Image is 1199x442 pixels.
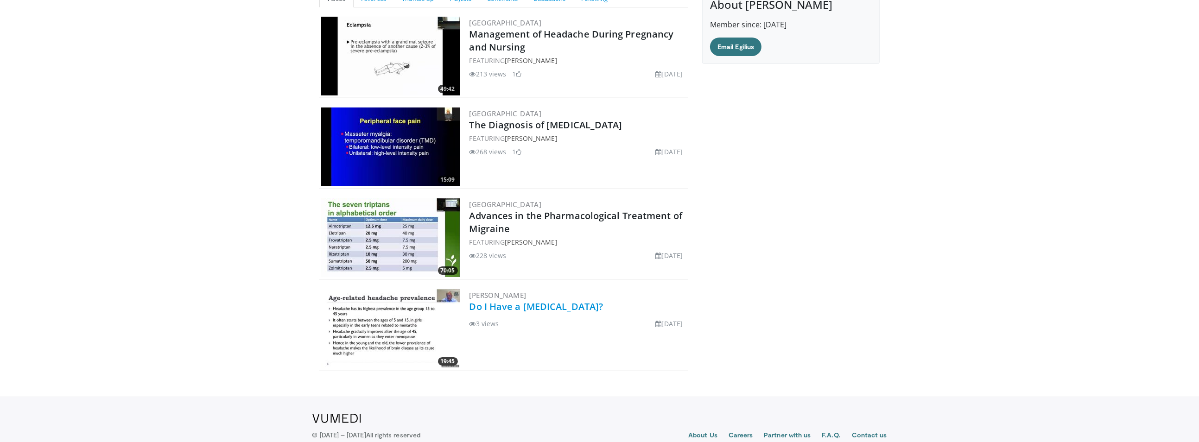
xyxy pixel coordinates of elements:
[729,430,753,442] a: Careers
[469,109,542,118] a: [GEOGRAPHIC_DATA]
[655,319,683,328] li: [DATE]
[438,266,458,275] span: 70:05
[505,56,557,65] a: [PERSON_NAME]
[764,430,811,442] a: Partner with us
[822,430,840,442] a: F.A.Q.
[469,119,622,131] a: The Diagnosis of [MEDICAL_DATA]
[512,147,521,157] li: 1
[505,134,557,143] a: [PERSON_NAME]
[469,147,507,157] li: 268 views
[321,289,460,368] a: 19:45
[469,28,674,53] a: Management of Headache During Pregnancy and Nursing
[469,251,507,260] li: 228 views
[469,237,687,247] div: FEATURING
[321,107,460,186] a: 15:09
[312,430,421,440] p: © [DATE] – [DATE]
[469,56,687,65] div: FEATURING
[366,431,420,439] span: All rights reserved
[438,176,458,184] span: 15:09
[321,289,460,368] img: 3460a162-1c34-44ef-8ab2-94bcf4d721c8.300x170_q85_crop-smart_upscale.jpg
[469,69,507,79] li: 213 views
[469,319,499,328] li: 3 views
[469,209,682,235] a: Advances in the Pharmacological Treatment of Migraine
[438,357,458,366] span: 19:45
[505,238,557,246] a: [PERSON_NAME]
[710,38,761,56] a: Email Egilius
[469,200,542,209] a: [GEOGRAPHIC_DATA]
[469,300,603,313] a: Do I Have a [MEDICAL_DATA]?
[321,198,460,277] a: 70:05
[852,430,887,442] a: Contact us
[321,198,460,277] img: 573cd08b-b955-4f1c-ba93-90f1bad1db33.300x170_q85_crop-smart_upscale.jpg
[321,107,460,186] img: 876f10fe-7afc-4764-a596-1ddaf20bf9e7.300x170_q85_crop-smart_upscale.jpg
[688,430,717,442] a: About Us
[512,69,521,79] li: 1
[469,18,542,27] a: [GEOGRAPHIC_DATA]
[710,19,872,30] p: Member since: [DATE]
[655,251,683,260] li: [DATE]
[438,85,458,93] span: 49:42
[655,69,683,79] li: [DATE]
[312,414,361,423] img: VuMedi Logo
[469,133,687,143] div: FEATURING
[321,17,460,95] a: 49:42
[655,147,683,157] li: [DATE]
[469,290,527,300] a: [PERSON_NAME]
[321,17,460,95] img: fd7574f7-03fa-42bd-85c1-fc6e80dd5118.300x170_q85_crop-smart_upscale.jpg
